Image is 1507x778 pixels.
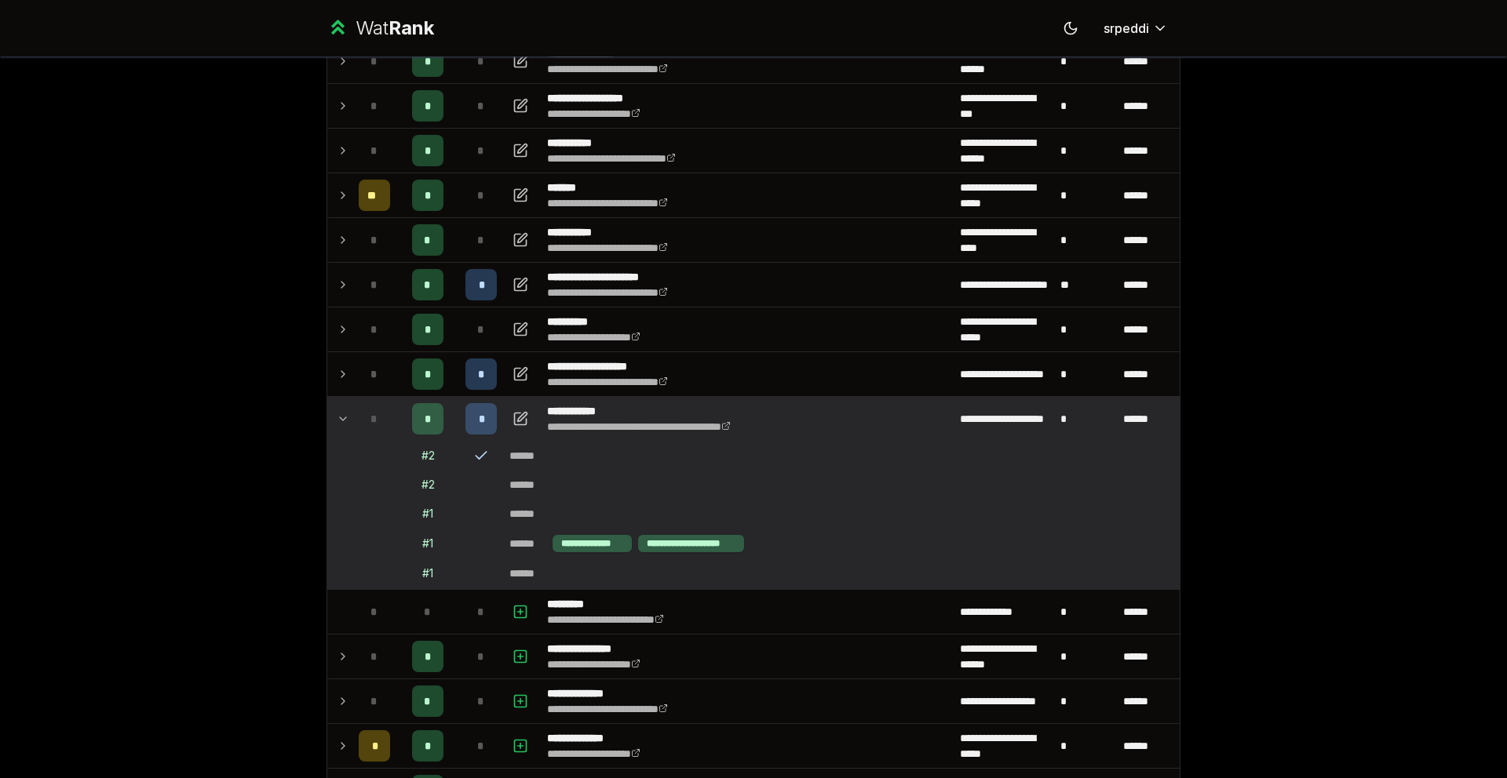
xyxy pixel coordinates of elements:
[421,448,435,464] div: # 2
[1091,14,1180,42] button: srpeddi
[421,477,435,493] div: # 2
[356,16,434,41] div: Wat
[422,506,433,522] div: # 1
[1104,19,1149,38] span: srpeddi
[422,565,433,581] div: # 1
[422,536,433,551] div: # 1
[389,16,434,39] span: Rank
[327,16,434,41] a: WatRank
